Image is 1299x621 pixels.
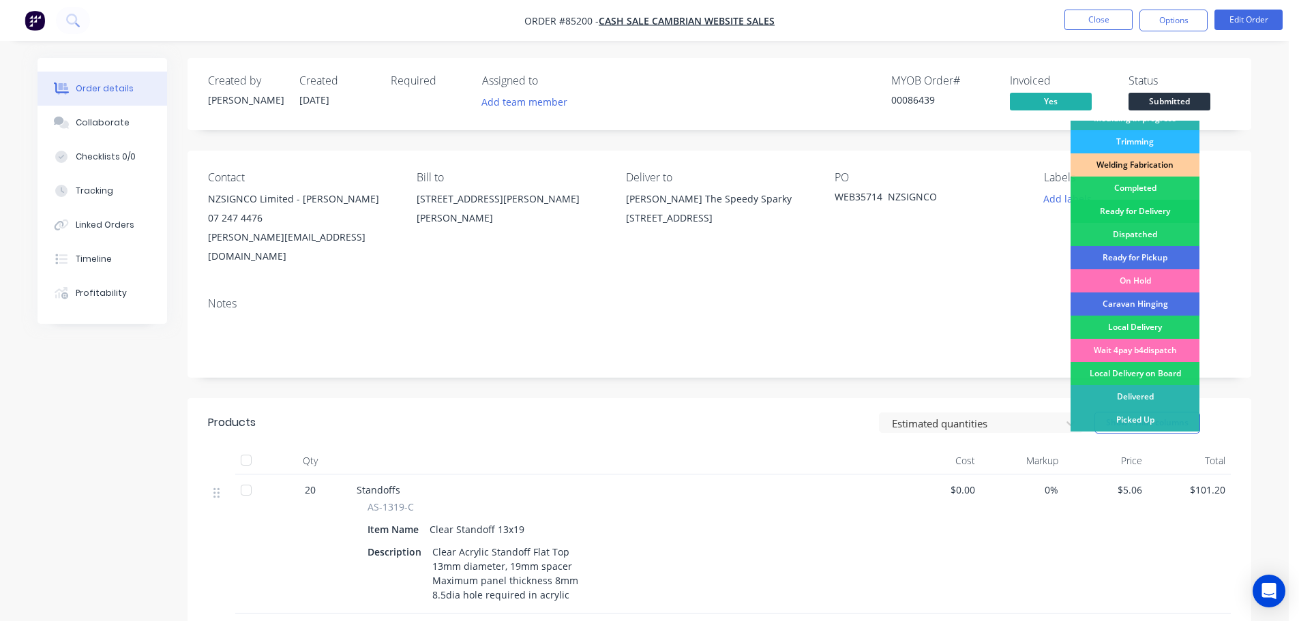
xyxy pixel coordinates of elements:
div: Tracking [76,185,113,197]
div: Price [1064,447,1148,474]
div: Qty [269,447,351,474]
div: Welding Fabrication [1071,153,1199,177]
div: Collaborate [76,117,130,129]
div: Local Delivery on Board [1071,362,1199,385]
div: Delivered [1071,385,1199,408]
div: Clear Acrylic Standoff Flat Top 13mm diameter, 19mm spacer Maximum panel thickness 8mm 8.5dia hol... [427,542,584,605]
div: [STREET_ADDRESS][PERSON_NAME][PERSON_NAME] [417,190,603,233]
div: [PERSON_NAME] The Speedy Sparky [STREET_ADDRESS] [626,190,813,233]
button: Collaborate [38,106,167,140]
button: Linked Orders [38,208,167,242]
span: $0.00 [902,483,975,497]
div: Created [299,74,374,87]
div: NZSIGNCO Limited - [PERSON_NAME] [208,190,395,209]
div: On Hold [1071,269,1199,292]
div: [STREET_ADDRESS][PERSON_NAME][PERSON_NAME] [417,190,603,228]
button: Close [1064,10,1133,30]
span: Standoffs [357,483,400,496]
div: Labels [1044,171,1231,184]
div: Profitability [76,287,127,299]
div: Notes [208,297,1231,310]
button: Add team member [482,93,575,111]
div: Status [1129,74,1231,87]
div: Deliver to [626,171,813,184]
span: Yes [1010,93,1092,110]
div: NZSIGNCO Limited - [PERSON_NAME]07 247 4476[PERSON_NAME][EMAIL_ADDRESS][DOMAIN_NAME] [208,190,395,266]
div: Completed [1071,177,1199,200]
button: Add labels [1036,190,1099,208]
div: Picked Up [1071,408,1199,431]
div: Linked Orders [76,219,134,231]
button: Order details [38,72,167,106]
div: Ready for Delivery [1071,200,1199,223]
div: Assigned to [482,74,618,87]
a: cash sale CAMBRIAN WEBSITE SALES [599,14,775,27]
div: Total [1148,447,1231,474]
div: Dispatched [1071,223,1199,246]
div: 07 247 4476 [208,209,395,228]
div: Item Name [368,519,424,539]
span: $101.20 [1153,483,1226,497]
div: Local Delivery [1071,316,1199,339]
div: 00086439 [891,93,994,107]
div: Timeline [76,253,112,265]
div: Checklists 0/0 [76,151,136,163]
div: Ready for Pickup [1071,246,1199,269]
button: Timeline [38,242,167,276]
img: Factory [25,10,45,31]
div: Markup [981,447,1064,474]
div: WEB35714 NZSIGNCO [835,190,1005,209]
div: Open Intercom Messenger [1253,575,1285,607]
span: 20 [305,483,316,497]
div: Products [208,414,256,431]
button: Add team member [475,93,575,111]
div: Trimming [1071,130,1199,153]
span: Order #85200 - [524,14,599,27]
div: [PERSON_NAME] [208,93,283,107]
button: Options [1139,10,1208,31]
div: Required [391,74,466,87]
button: Profitability [38,276,167,310]
span: [DATE] [299,93,329,106]
div: MYOB Order # [891,74,994,87]
div: Order details [76,82,134,95]
div: Contact [208,171,395,184]
div: Cost [897,447,981,474]
div: [PERSON_NAME] The Speedy Sparky [STREET_ADDRESS] [626,190,813,228]
div: [PERSON_NAME][EMAIL_ADDRESS][DOMAIN_NAME] [208,228,395,266]
span: 0% [986,483,1059,497]
div: Bill to [417,171,603,184]
span: $5.06 [1069,483,1142,497]
div: Caravan Hinging [1071,292,1199,316]
button: Checklists 0/0 [38,140,167,174]
div: Invoiced [1010,74,1112,87]
div: Clear Standoff 13x19 [424,519,530,539]
div: Created by [208,74,283,87]
button: Tracking [38,174,167,208]
span: AS-1319-C [368,500,414,514]
span: Submitted [1129,93,1210,110]
button: Submitted [1129,93,1210,113]
div: Description [368,542,427,562]
div: PO [835,171,1021,184]
div: Wait 4pay b4dispatch [1071,339,1199,362]
button: Edit Order [1214,10,1283,30]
